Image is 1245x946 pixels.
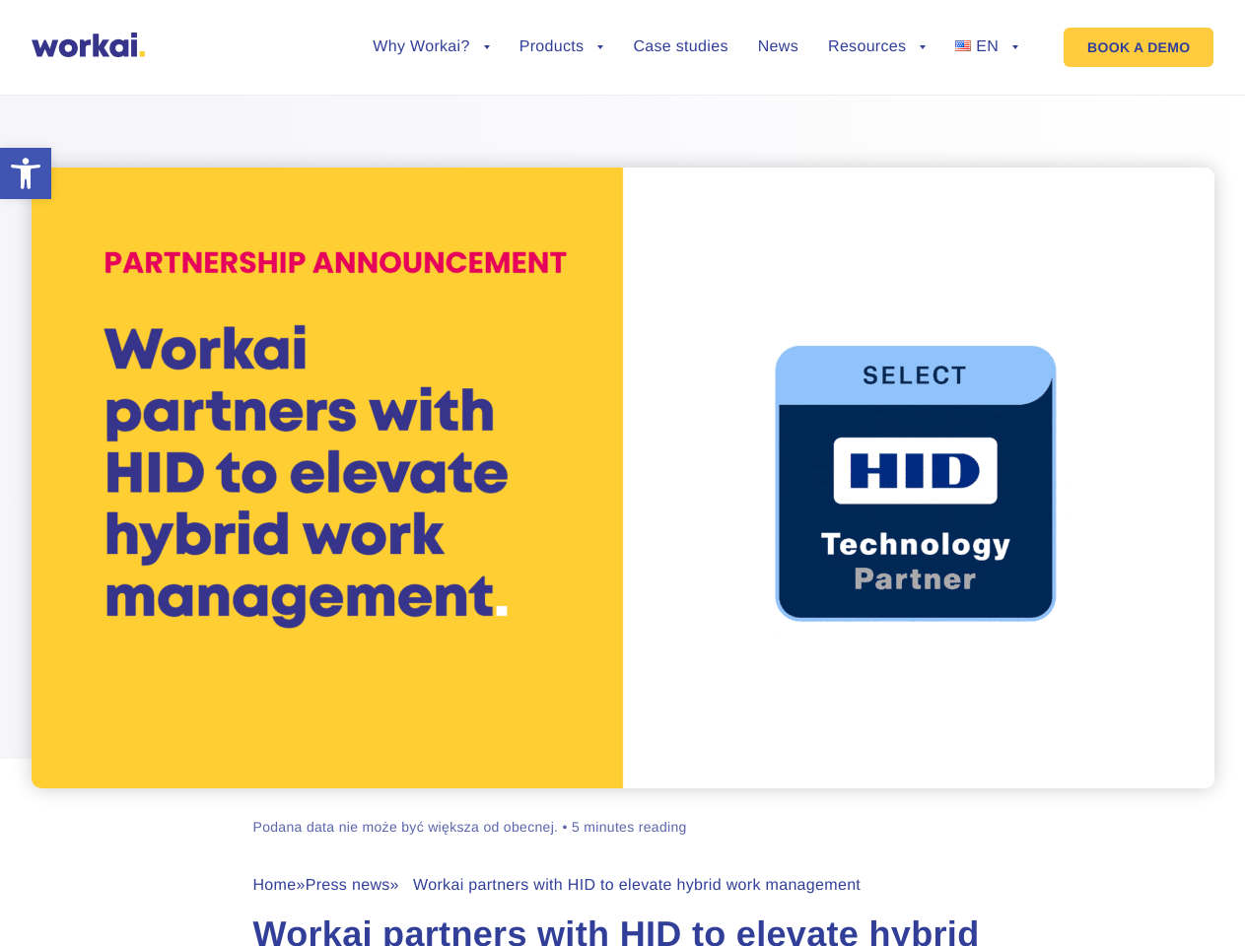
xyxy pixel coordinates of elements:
a: Home [253,877,297,894]
div: Podana data nie może być większa od obecnej. • 5 minutes reading [253,818,687,837]
span: EN [976,38,999,55]
a: Why Workai? [373,39,489,55]
a: Case studies [633,39,727,55]
a: Products [519,39,604,55]
div: » » Workai partners with HID to elevate hybrid work management [253,876,993,895]
a: Resources [828,39,926,55]
a: News [758,39,798,55]
a: EN [955,39,1018,55]
a: Press news [306,877,390,894]
a: BOOK A DEMO [1064,28,1213,67]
